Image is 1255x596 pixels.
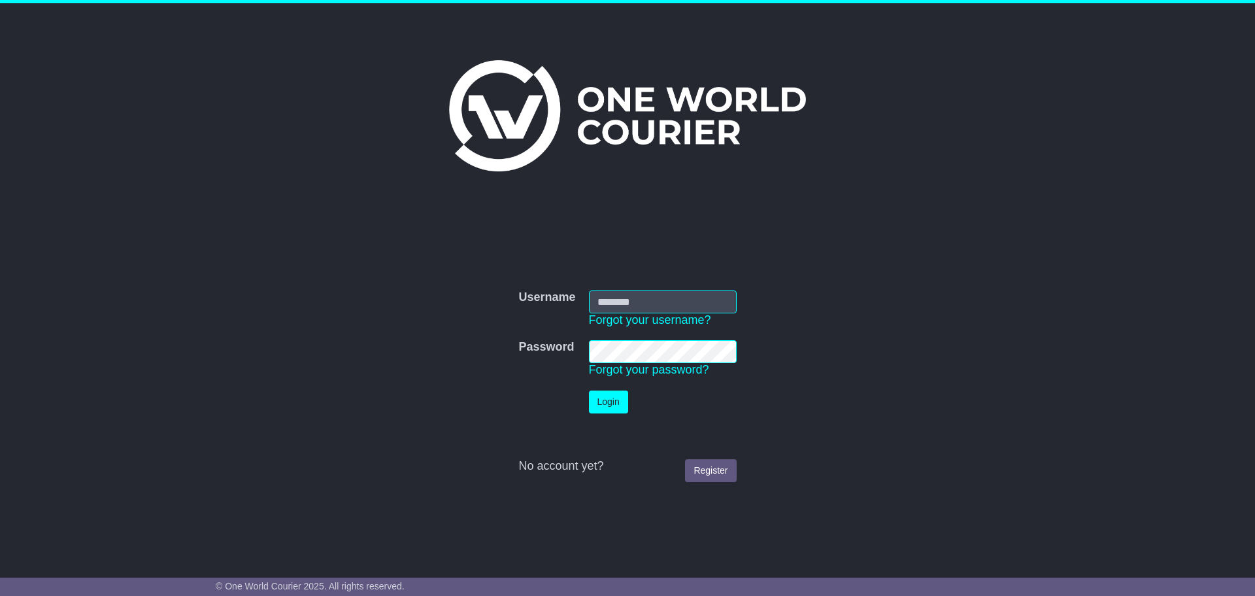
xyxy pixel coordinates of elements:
a: Register [685,459,736,482]
button: Login [589,391,628,413]
div: No account yet? [518,459,736,474]
label: Username [518,290,575,305]
span: © One World Courier 2025. All rights reserved. [216,581,405,591]
label: Password [518,340,574,355]
a: Forgot your password? [589,363,709,376]
a: Forgot your username? [589,313,711,326]
img: One World [449,60,806,171]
